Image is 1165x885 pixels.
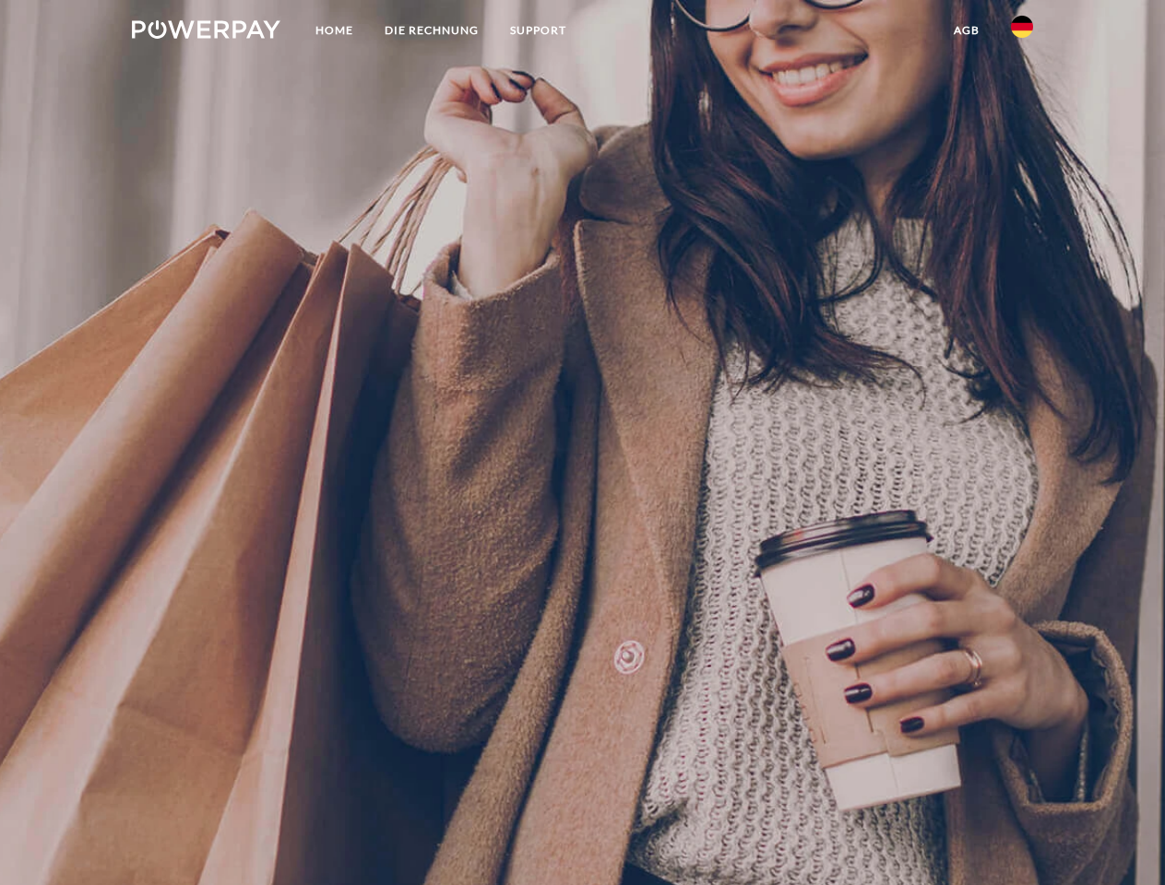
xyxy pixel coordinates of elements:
[1011,16,1033,38] img: de
[938,14,995,47] a: agb
[132,20,280,39] img: logo-powerpay-white.svg
[494,14,582,47] a: SUPPORT
[369,14,494,47] a: DIE RECHNUNG
[300,14,369,47] a: Home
